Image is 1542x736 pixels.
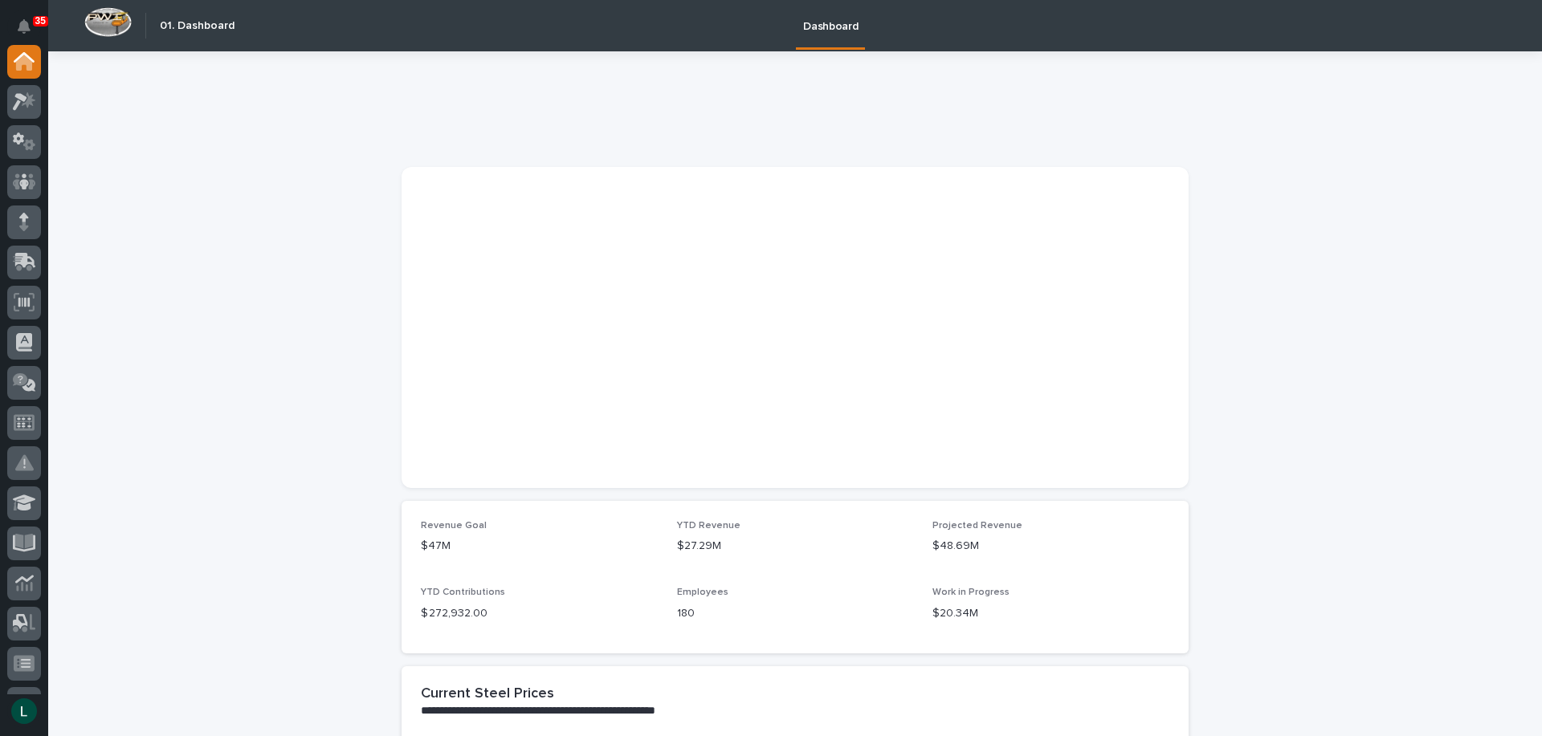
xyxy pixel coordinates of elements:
img: Workspace Logo [84,7,132,37]
p: $48.69M [932,538,1169,555]
p: $47M [421,538,658,555]
button: Notifications [7,10,41,43]
h2: Current Steel Prices [421,685,554,703]
span: YTD Contributions [421,588,505,597]
button: users-avatar [7,694,41,728]
p: $27.29M [677,538,914,555]
p: $ 272,932.00 [421,605,658,622]
span: YTD Revenue [677,521,740,531]
div: Notifications35 [20,19,41,45]
span: Work in Progress [932,588,1010,597]
span: Projected Revenue [932,521,1022,531]
p: 35 [35,15,46,26]
h2: 01. Dashboard [160,19,235,33]
p: $20.34M [932,605,1169,622]
span: Employees [677,588,728,597]
p: 180 [677,605,914,622]
span: Revenue Goal [421,521,487,531]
